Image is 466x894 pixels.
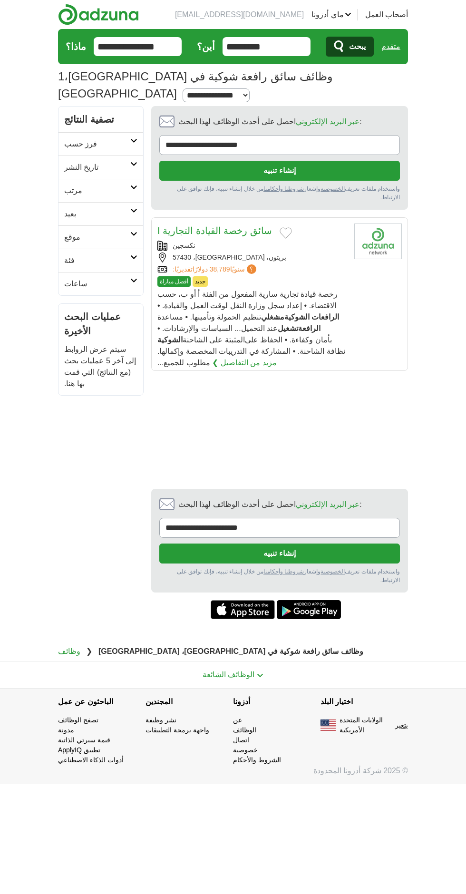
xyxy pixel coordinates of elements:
a: بعيد [58,202,143,225]
font: ❯ [86,647,92,655]
a: شروطنا وأحكامنا [263,568,304,575]
a: فئة [58,249,143,272]
a: قيمة سيرتي الذاتية [58,736,110,744]
font: أصحاب العمل [365,10,408,19]
button: أضف إلى الوظائف المفضلة [280,227,292,239]
a: مزيد من التفاصيل ❯ [212,357,276,369]
a: وظائف [58,647,80,655]
a: الوظائف [233,726,256,734]
font: موقع [64,233,80,241]
font: مرتب [64,186,82,194]
a: عبر البريد الإلكتروني [296,500,359,508]
img: العلم الأمريكي [320,719,336,731]
a: تاريخ النشر [58,155,143,179]
font: © 2025 شركة أدزونا المحدودة [313,767,408,775]
font: سيتم عرض الروابط إلى آخر 5 عمليات بحث (مع النتائج) التي قمت بها هنا. [64,345,136,388]
a: الخصوصية [320,185,345,192]
button: يبحث [326,37,374,57]
font: تاريخ النشر [64,163,98,171]
font: مشغلي [261,313,284,321]
font: احصل على أحدث الوظائف لهذا البحث [178,500,296,508]
button: إنشاء تنبيه [159,544,400,564]
iframe: إعلانات جوجل [151,379,408,481]
a: مدونة [58,726,74,734]
font: تصفية النتائج [64,114,114,125]
a: تقديريًا:38,789 دولارًاسنويًا؟ [173,264,258,274]
a: الخصوصية [320,568,345,575]
font: المثبتة على الشاحنة [183,336,245,344]
font: رخصة قيادة تجارية سارية المفعول من الفئة أ أو ب، حسب الاقتضاء. • إعداد سجل وزارة النقل لوقت العمل... [157,290,338,321]
a: الشروط والأحكام [233,756,281,764]
img: شعار الشركة [354,223,402,259]
font: بريتون، [GEOGRAPHIC_DATA]، 57430 [173,253,286,261]
font: بأمان وكفاءة. • الحفاظ على نظافة الشاحنة. • المشاركة في التدريبات المخصصة وإكمالها. مطلوب للجميع... [157,336,345,367]
font: وظائف سائق رافعة شوكية في [GEOGRAPHIC_DATA]، [GEOGRAPHIC_DATA] [98,647,363,655]
font: سنويًا [230,265,245,273]
font: من خلال إنشاء تنبيه، فإنك توافق على [177,568,263,575]
font: من خلال إنشاء تنبيه، فإنك توافق على [177,185,263,192]
font: مزيد من التفاصيل ❯ [212,359,276,367]
a: أصحاب العمل [365,9,408,20]
font: : [359,117,361,126]
font: إنشاء تنبيه [263,549,295,557]
a: ماي أدزونا [311,9,351,20]
font: الولايات المتحدة الأمريكية [340,716,383,734]
font: واستخدام ملفات تعريف الارتباط. [345,568,400,583]
font: ماذا؟ [66,41,86,52]
font: يبحث [349,42,366,50]
font: ؟ [250,265,253,273]
font: 38,789 دولارًا [193,265,230,273]
a: شروطنا وأحكامنا [263,185,304,192]
font: وظائف سائق رافعة شوكية في [GEOGRAPHIC_DATA]، [GEOGRAPHIC_DATA] [58,70,333,100]
a: واجهة برمجة التطبيقات [146,726,209,734]
a: تطبيق ApplyIQ [58,746,100,754]
button: يتغير [395,720,408,730]
font: 1 [58,70,64,83]
a: خصوصية [233,746,258,754]
font: متقدم [381,42,400,50]
font: تشغيل [278,324,298,332]
font: ماي أدزونا [311,10,343,19]
a: فرز حسب [58,132,143,155]
a: أدوات الذكاء الاصطناعي [58,756,124,764]
font: احصل على أحدث الوظائف لهذا البحث [178,117,296,126]
font: عمليات البحث الأخيرة [64,311,121,336]
font: وإشعار [304,568,320,575]
font: اختيار البلد [320,698,353,706]
font: تقديريًا: [173,265,193,273]
font: اتصال [233,736,249,744]
font: الرافعات الشوكية [284,313,339,321]
a: عن [233,716,242,724]
font: فئة [64,256,75,264]
a: موقع [58,225,143,249]
font: إنشاء تنبيه [263,166,295,175]
font: أفضل مباراة [160,278,188,285]
font: نكسجين [173,242,195,249]
a: تصفح الوظائف [58,716,98,724]
font: جديد [195,278,205,285]
font: بعيد [64,210,76,218]
font: ساعات [64,280,87,288]
a: عبر البريد الإلكتروني [296,117,359,126]
a: متقدم [381,37,400,56]
font: عند التحميل... السياسات والإرشادات. • [157,324,278,332]
a: سائق رخصة القيادة التجارية I [157,225,272,236]
img: رمز التبديل [257,673,263,678]
font: يتغير [395,721,408,729]
img: شعار أدزونا [58,4,139,25]
a: نشر وظيفة [146,716,176,724]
